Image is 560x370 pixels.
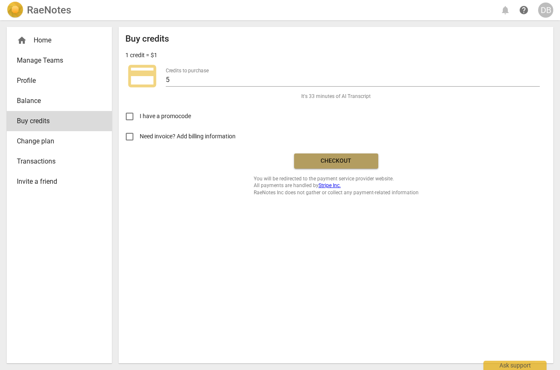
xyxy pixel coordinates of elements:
a: Profile [7,71,112,91]
img: Logo [7,2,24,18]
a: Transactions [7,151,112,172]
a: Stripe Inc. [318,182,341,188]
span: Buy credits [17,116,95,126]
span: I have a promocode [140,112,191,121]
span: You will be redirected to the payment service provider website. All payments are handled by RaeNo... [254,175,419,196]
span: Change plan [17,136,95,146]
span: Balance [17,96,95,106]
a: Help [516,3,531,18]
span: It's 33 minutes of AI Transcript [301,93,371,100]
span: home [17,35,27,45]
button: Checkout [294,153,378,169]
h2: Buy credits [125,34,169,44]
p: 1 credit = $1 [125,51,157,60]
span: Invite a friend [17,177,95,187]
button: DB [538,3,553,18]
span: Need invoice? Add billing information [140,132,237,141]
div: Home [17,35,95,45]
a: Buy credits [7,111,112,131]
a: LogoRaeNotes [7,2,71,18]
span: Transactions [17,156,95,166]
a: Invite a friend [7,172,112,192]
a: Change plan [7,131,112,151]
a: Balance [7,91,112,111]
span: help [519,5,529,15]
span: Manage Teams [17,55,95,66]
a: Manage Teams [7,50,112,71]
span: Profile [17,76,95,86]
span: Checkout [301,157,372,165]
div: Ask support [483,361,547,370]
span: credit_card [125,59,159,93]
label: Credits to purchase [166,68,209,73]
h2: RaeNotes [27,4,71,16]
div: Home [7,30,112,50]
